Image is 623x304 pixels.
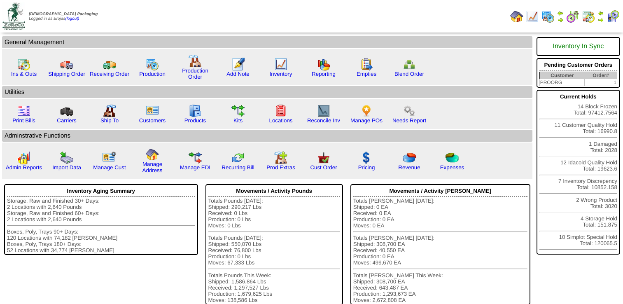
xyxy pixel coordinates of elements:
a: Blend Order [394,71,424,77]
a: Ship To [100,117,119,124]
a: Manage EDI [180,164,210,171]
div: Current Holds [539,91,617,102]
img: network.png [403,58,416,71]
img: reconcile.gif [231,151,245,164]
td: General Management [2,36,532,48]
a: Locations [269,117,292,124]
a: Ins & Outs [11,71,37,77]
img: home.gif [510,10,523,23]
div: Movements / Activity Pounds [208,186,340,196]
img: arrowright.gif [597,16,604,23]
td: 1 [585,79,617,86]
img: invoice2.gif [17,104,30,117]
a: Products [184,117,206,124]
div: Inventory Aging Summary [7,186,195,196]
a: Carriers [57,117,76,124]
a: Reconcile Inv [307,117,340,124]
img: calendarblend.gif [566,10,579,23]
img: calendarprod.gif [541,10,555,23]
div: Pending Customer Orders [539,60,617,70]
a: Needs Report [392,117,426,124]
a: Expenses [440,164,464,171]
a: Kits [233,117,243,124]
a: Shipping Order [48,71,85,77]
a: Inventory [270,71,292,77]
a: Production [139,71,166,77]
img: line_graph.gif [274,58,287,71]
img: graph.gif [317,58,330,71]
img: truck3.gif [60,104,73,117]
td: PROORG [539,79,585,86]
img: graph2.png [17,151,30,164]
a: (logout) [65,16,79,21]
img: arrowleft.gif [557,10,564,16]
img: prodextras.gif [274,151,287,164]
img: workflow.png [403,104,416,117]
a: Manage Address [142,161,163,173]
img: cabinet.gif [189,104,202,117]
img: orders.gif [231,58,245,71]
img: workflow.gif [231,104,245,117]
a: Import Data [52,164,81,171]
img: dollar.gif [360,151,373,164]
a: Production Order [182,68,208,80]
img: arrowright.gif [557,16,564,23]
img: pie_chart2.png [446,151,459,164]
img: pie_chart.png [403,151,416,164]
img: workorder.gif [360,58,373,71]
img: calendarprod.gif [146,58,159,71]
img: line_graph.gif [526,10,539,23]
img: locations.gif [274,104,287,117]
span: Logged in as Erojas [29,12,98,21]
img: calendarcustomer.gif [607,10,620,23]
img: arrowleft.gif [597,10,604,16]
div: Totals [PERSON_NAME] [DATE]: Shipped: 0 EA Received: 0 EA Production: 0 EA Moves: 0 EA Totals [PE... [353,198,527,303]
a: Customers [139,117,166,124]
img: import.gif [60,151,73,164]
img: zoroco-logo-small.webp [2,2,25,30]
img: factory.gif [189,54,202,68]
td: Utilities [2,86,532,98]
img: po.png [360,104,373,117]
img: edi.gif [189,151,202,164]
a: Manage POs [350,117,383,124]
a: Admin Reports [6,164,42,171]
a: Receiving Order [90,71,129,77]
img: cust_order.png [317,151,330,164]
img: factory2.gif [103,104,116,117]
a: Print Bills [12,117,35,124]
img: truck2.gif [103,58,116,71]
img: calendarinout.gif [582,10,595,23]
a: Recurring Bill [222,164,254,171]
div: 14 Block Frozen Total: 97412.7564 11 Customer Quality Hold Total: 16990.8 1 Damaged Total: 2028 1... [537,90,620,255]
th: Customer [539,72,585,79]
a: Cust Order [310,164,337,171]
span: [DEMOGRAPHIC_DATA] Packaging [29,12,98,16]
a: Reporting [312,71,336,77]
a: Pricing [358,164,375,171]
a: Empties [357,71,376,77]
td: Adminstrative Functions [2,130,532,142]
img: truck.gif [60,58,73,71]
div: Movements / Activity [PERSON_NAME] [353,186,527,196]
img: customers.gif [146,104,159,117]
th: Order# [585,72,617,79]
div: Inventory In Sync [539,39,617,54]
img: home.gif [146,148,159,161]
img: managecust.png [102,151,117,164]
img: line_graph2.gif [317,104,330,117]
div: Totals Pounds [DATE]: Shipped: 290,217 Lbs Received: 0 Lbs Production: 0 Lbs Moves: 0 Lbs Totals ... [208,198,340,303]
a: Revenue [398,164,420,171]
a: Manage Cust [93,164,126,171]
div: Storage, Raw and Finished 30+ Days: 2 Locations with 2,640 Pounds Storage, Raw and Finished 60+ D... [7,198,195,253]
img: calendarinout.gif [17,58,30,71]
a: Prod Extras [266,164,295,171]
a: Add Note [226,71,250,77]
